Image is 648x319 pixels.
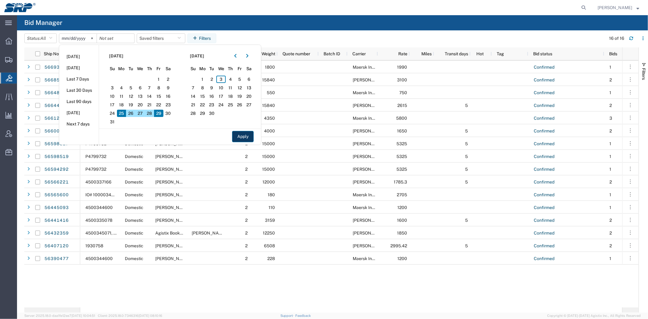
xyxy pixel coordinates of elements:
[154,101,163,108] span: 22
[465,243,468,248] span: 5
[262,77,275,82] span: 15840
[163,110,173,117] span: 30
[244,93,254,100] span: 20
[189,101,198,108] span: 21
[145,101,154,108] span: 21
[126,66,135,72] span: Tu
[85,180,111,184] span: 4500337166
[245,243,248,248] span: 2
[465,141,468,146] span: 5
[609,192,611,197] span: 1
[245,154,248,159] span: 2
[533,228,555,238] a: Confirmed
[126,110,135,117] span: 26
[609,129,612,133] span: 2
[4,3,36,12] img: logo
[108,110,117,117] span: 24
[609,51,617,56] span: Bids
[265,218,275,223] span: 3159
[533,51,552,56] span: Bid status
[353,256,393,261] span: Maersk International
[245,192,248,197] span: 2
[145,66,154,72] span: Th
[59,74,99,85] li: Last 7 Days
[397,103,407,108] span: 2615
[397,192,407,197] span: 2705
[44,139,69,149] a: 56598527
[85,192,118,197] span: IO# 1000034816
[59,62,99,74] li: [DATE]
[216,93,226,100] span: 17
[269,205,275,210] span: 110
[207,110,217,117] span: 30
[98,314,162,317] span: Client: 2025.18.0-7346316
[24,15,62,30] h4: Bid Manager
[44,88,69,98] a: 56648904
[154,66,163,72] span: Fr
[44,241,69,251] a: 56407120
[44,203,69,213] a: 56445093
[609,116,612,121] span: 3
[207,101,217,108] span: 23
[155,154,190,159] span: Marissa Camacho
[609,218,612,223] span: 2
[216,84,226,91] span: 10
[44,228,69,238] a: 56432359
[135,110,145,117] span: 27
[44,75,69,85] a: 56685693
[154,84,163,91] span: 8
[609,141,611,146] span: 1
[154,110,163,117] span: 29
[255,51,275,56] span: Weight
[465,154,468,159] span: 5
[265,65,275,70] span: 1800
[353,243,417,248] span: Mercer Transportation
[216,76,226,83] span: 3
[465,218,468,223] span: 5
[226,84,235,91] span: 11
[126,93,135,100] span: 12
[207,93,217,100] span: 16
[533,75,555,85] a: Confirmed
[59,51,99,62] li: [DATE]
[154,93,163,100] span: 15
[155,218,190,223] span: Marissa Camacho
[226,93,235,100] span: 18
[262,154,275,159] span: 15000
[190,53,204,59] span: [DATE]
[262,180,275,184] span: 12000
[497,51,504,56] span: Tag
[198,101,207,108] span: 22
[533,203,555,213] a: Confirmed
[85,256,113,261] span: 4500344600
[155,231,186,235] span: Agistix Booking
[465,103,468,108] span: 5
[125,256,143,261] span: Domestic
[163,66,173,72] span: Sa
[399,90,407,95] span: 750
[609,65,611,70] span: 1
[207,76,217,83] span: 2
[533,177,555,187] a: Confirmed
[163,101,173,108] span: 23
[44,190,69,200] a: 56565600
[396,116,407,121] span: 5800
[44,51,60,56] span: Ship No.
[44,114,69,123] a: 56612115
[609,243,612,248] span: 2
[125,243,143,248] span: Domestic
[353,116,393,121] span: Maersk International
[85,231,139,235] span: 4500345071, 4500341226
[609,231,612,235] span: 2
[44,126,69,136] a: 56600682
[192,231,226,235] span: Tony Garcia
[125,154,143,159] span: Domestic
[533,165,555,174] a: Confirmed
[135,66,145,72] span: We
[226,101,235,108] span: 25
[109,53,123,59] span: [DATE]
[268,192,275,197] span: 180
[198,110,207,117] span: 29
[396,167,407,172] span: 5325
[353,180,417,184] span: Mercer Transportation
